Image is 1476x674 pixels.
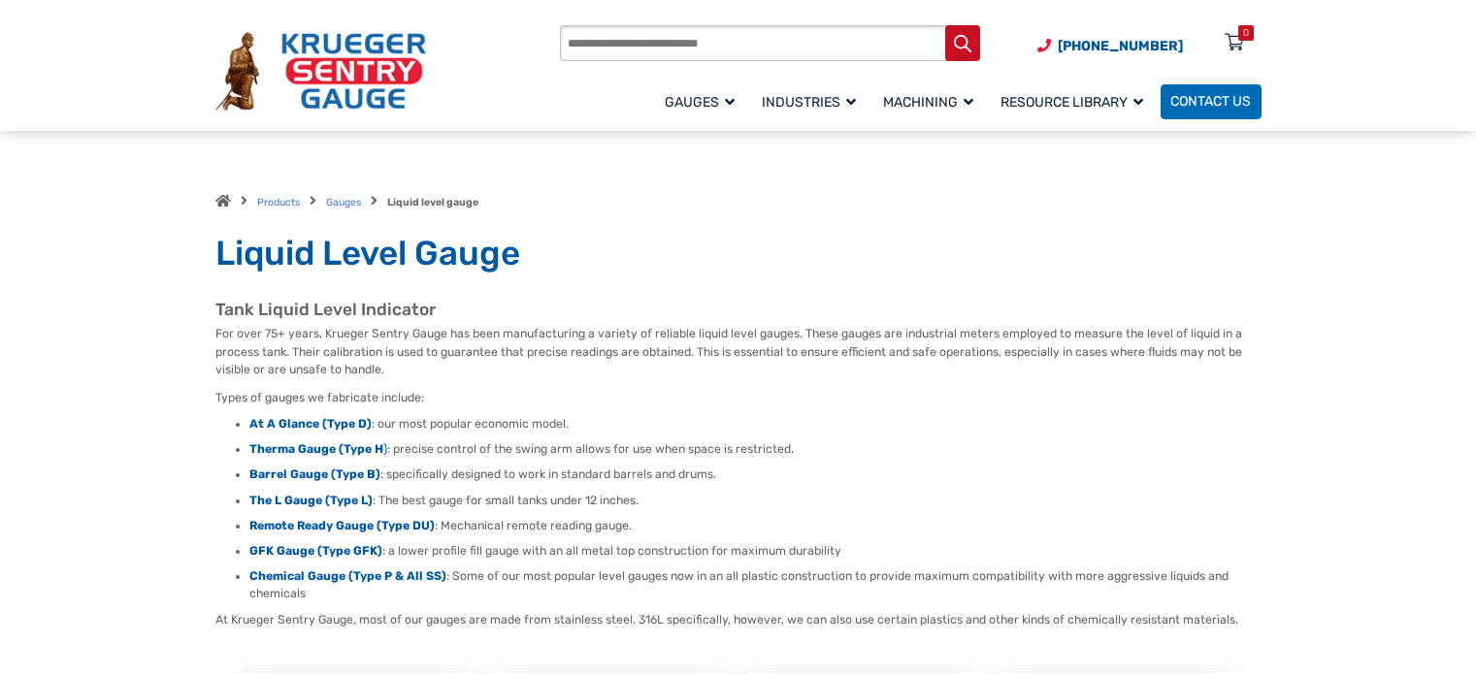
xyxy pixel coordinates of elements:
[249,441,1262,459] li: : precise control of the swing arm allows for use when space is restricted.
[257,196,300,209] a: Products
[249,519,435,532] a: Remote Ready Gauge (Type DU)
[249,569,446,583] a: Chemical Gauge (Type P & All SS)
[991,81,1161,121] a: Resource Library
[215,389,1262,406] p: Types of gauges we fabricate include:
[655,81,752,121] a: Gauges
[249,442,383,456] strong: Therma Gauge (Type H
[249,417,372,431] a: At A Glance (Type D)
[1161,84,1262,119] a: Contact Us
[249,466,1262,484] li: : specifically designed to work in standard barrels and drums.
[215,611,1262,628] p: At Krueger Sentry Gauge, most of our gauges are made from stainless steel, 316L specifically, how...
[326,196,361,209] a: Gauges
[762,94,856,111] span: Industries
[1000,94,1143,111] span: Resource Library
[249,518,1262,535] li: : Mechanical remote reading gauge.
[249,494,373,507] a: The L Gauge (Type L)
[1170,94,1251,111] span: Contact Us
[249,442,387,456] a: Therma Gauge (Type H)
[249,568,1262,602] li: : Some of our most popular level gauges now in an all plastic construction to provide maximum com...
[249,543,1262,561] li: : a lower profile fill gauge with an all metal top construction for maximum durability
[249,416,1262,433] li: : our most popular economic model.
[215,32,426,110] img: Krueger Sentry Gauge
[873,81,991,121] a: Machining
[215,300,1262,321] h2: Tank Liquid Level Indicator
[752,81,873,121] a: Industries
[249,544,382,558] a: GFK Gauge (Type GFK)
[249,467,380,481] a: Barrel Gauge (Type B)
[883,94,973,111] span: Machining
[215,233,1262,275] h1: Liquid Level Gauge
[1058,38,1183,54] span: [PHONE_NUMBER]
[1037,36,1183,56] a: Phone Number (920) 434-8860
[215,325,1262,378] p: For over 75+ years, Krueger Sentry Gauge has been manufacturing a variety of reliable liquid leve...
[249,493,1262,510] li: : The best gauge for small tanks under 12 inches.
[387,196,478,209] strong: Liquid level gauge
[665,94,735,111] span: Gauges
[1243,25,1249,41] div: 0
